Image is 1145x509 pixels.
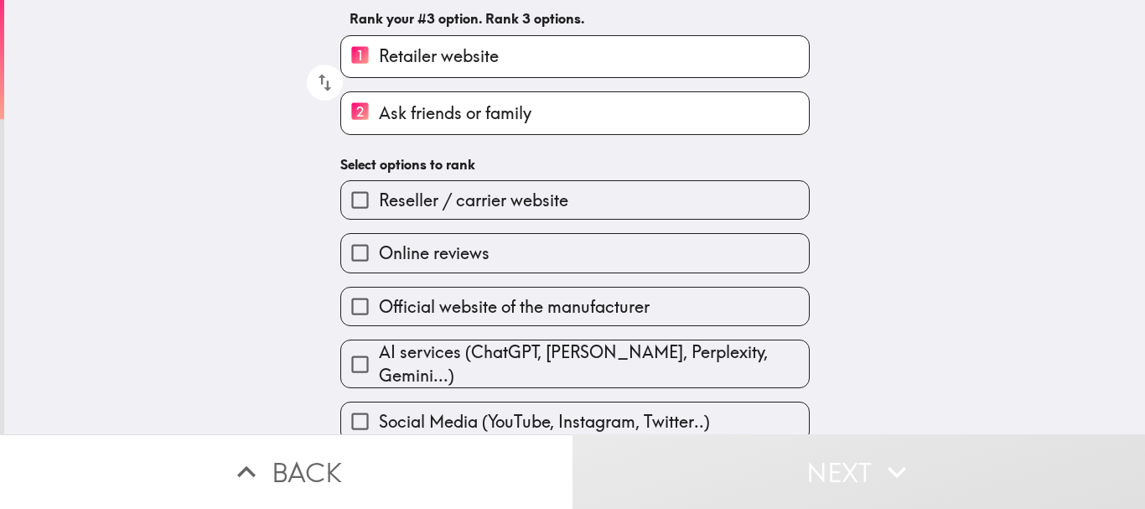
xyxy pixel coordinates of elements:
[341,181,809,219] button: Reseller / carrier website
[350,9,800,28] h6: Rank your #3 option. Rank 3 options.
[341,340,809,387] button: AI services (ChatGPT, [PERSON_NAME], Perplexity, Gemini...)
[379,242,490,265] span: Online reviews
[572,434,1145,509] button: Next
[341,234,809,272] button: Online reviews
[341,288,809,325] button: Official website of the manufacturer
[341,92,809,133] button: 2Ask friends or family
[379,44,499,68] span: Retailer website
[340,155,810,174] h6: Select options to rank
[379,295,650,319] span: Official website of the manufacturer
[341,403,809,440] button: Social Media (YouTube, Instagram, Twitter..)
[379,101,531,125] span: Ask friends or family
[379,410,710,434] span: Social Media (YouTube, Instagram, Twitter..)
[341,36,809,77] button: 1Retailer website
[379,189,568,212] span: Reseller / carrier website
[379,340,809,387] span: AI services (ChatGPT, [PERSON_NAME], Perplexity, Gemini...)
